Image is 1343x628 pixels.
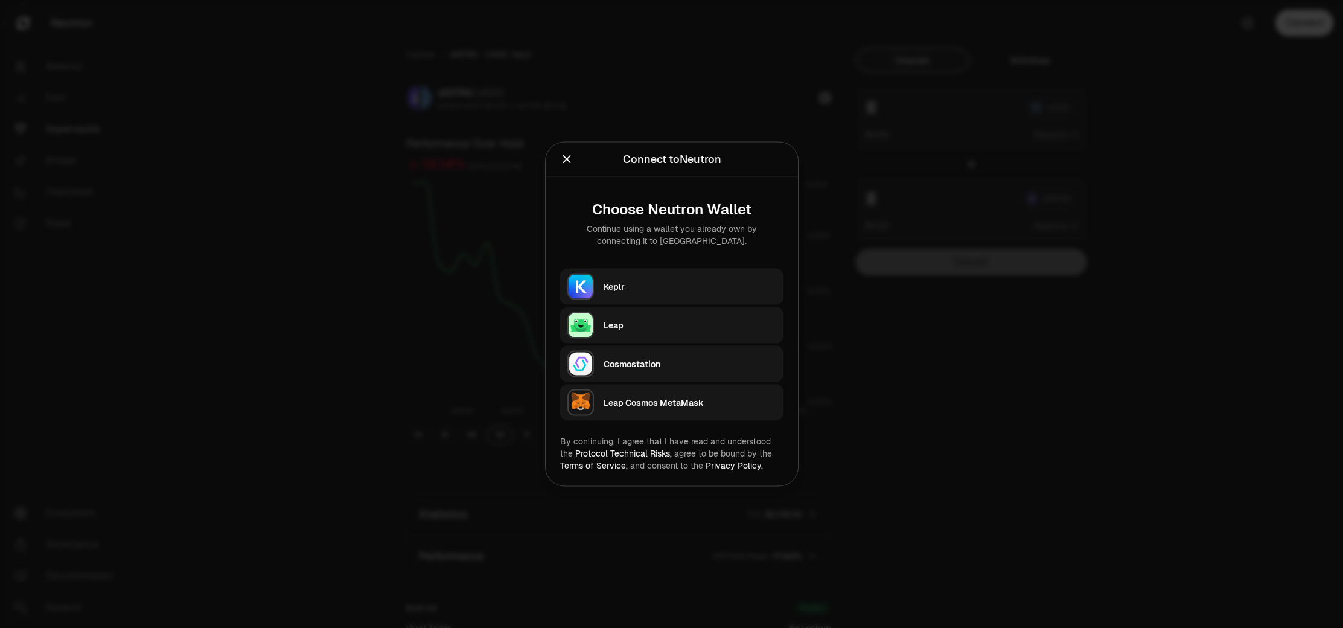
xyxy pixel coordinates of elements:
[560,307,783,344] button: LeapLeap
[604,397,776,409] div: Leap Cosmos MetaMask
[567,351,594,377] img: Cosmostation
[706,460,763,471] a: Privacy Policy.
[575,448,672,459] a: Protocol Technical Risks,
[567,312,594,339] img: Leap
[567,389,594,416] img: Leap Cosmos MetaMask
[622,151,721,168] div: Connect to Neutron
[560,269,783,305] button: KeplrKeplr
[567,274,594,300] img: Keplr
[560,460,628,471] a: Terms of Service,
[560,151,573,168] button: Close
[570,201,774,218] div: Choose Neutron Wallet
[604,319,776,332] div: Leap
[604,358,776,370] div: Cosmostation
[570,223,774,247] div: Continue using a wallet you already own by connecting it to [GEOGRAPHIC_DATA].
[560,346,783,382] button: CosmostationCosmostation
[560,385,783,421] button: Leap Cosmos MetaMaskLeap Cosmos MetaMask
[604,281,776,293] div: Keplr
[560,435,783,472] div: By continuing, I agree that I have read and understood the agree to be bound by the and consent t...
